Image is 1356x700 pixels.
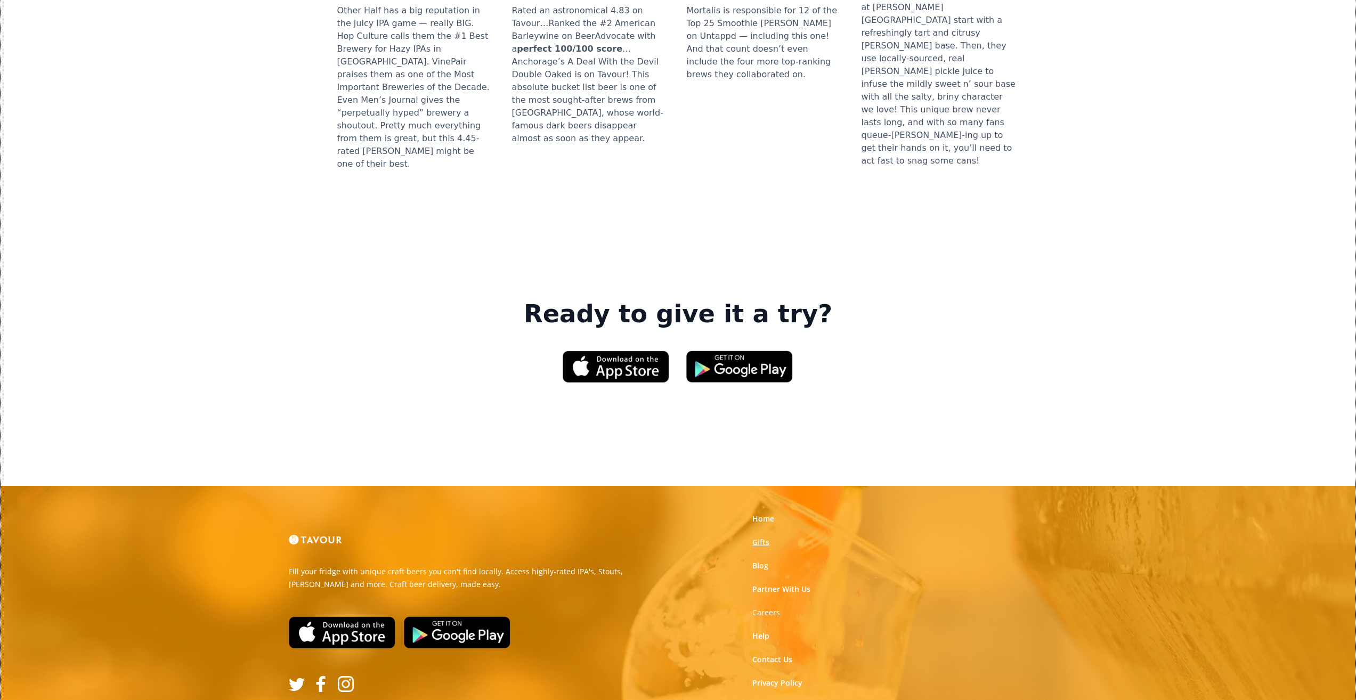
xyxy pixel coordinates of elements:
[752,514,774,524] a: Home
[752,631,769,641] a: Help
[752,537,769,548] a: Gifts
[524,299,832,329] strong: Ready to give it a try?
[752,678,802,688] a: Privacy Policy
[752,607,780,618] a: Careers
[289,565,670,591] p: Fill your fridge with unique craft beers you can't find locally. Access highly-rated IPA's, Stout...
[752,584,810,595] a: Partner With Us
[517,44,622,54] strong: perfect 100/100 score
[752,560,768,571] a: Blog
[752,654,792,665] a: Contact Us
[752,607,780,617] strong: Careers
